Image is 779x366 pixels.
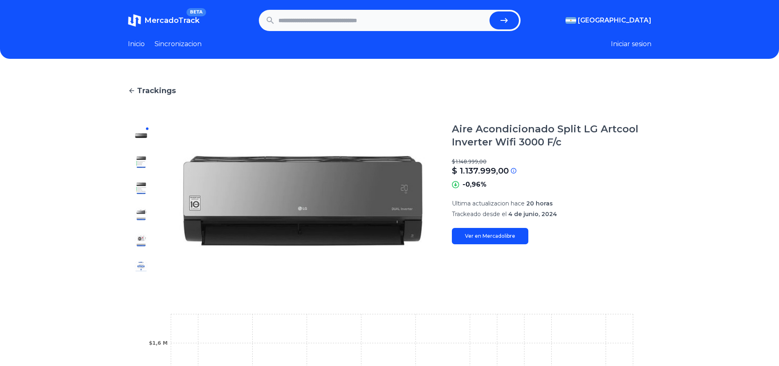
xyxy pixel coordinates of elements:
span: Trackeado desde el [452,210,507,218]
a: Sincronizacion [155,39,202,49]
img: Aire Acondicionado Split LG Artcool Inverter Wifi 3000 F/c [135,155,148,168]
img: Aire Acondicionado Split LG Artcool Inverter Wifi 3000 F/c [135,181,148,194]
img: Argentina [566,17,576,24]
span: [GEOGRAPHIC_DATA] [578,16,651,25]
tspan: $1,6 M [149,340,168,346]
span: Ultima actualizacion hace [452,200,525,207]
img: Aire Acondicionado Split LG Artcool Inverter Wifi 3000 F/c [171,123,436,279]
button: [GEOGRAPHIC_DATA] [566,16,651,25]
img: Aire Acondicionado Split LG Artcool Inverter Wifi 3000 F/c [135,234,148,247]
img: Aire Acondicionado Split LG Artcool Inverter Wifi 3000 F/c [135,129,148,142]
p: -0,96% [462,180,487,190]
button: Iniciar sesion [611,39,651,49]
a: Inicio [128,39,145,49]
p: $ 1.137.999,00 [452,165,509,176]
img: Aire Acondicionado Split LG Artcool Inverter Wifi 3000 F/c [135,208,148,221]
span: 20 horas [526,200,553,207]
span: Trackings [137,85,176,96]
a: Ver en Mercadolibre [452,228,528,244]
span: BETA [186,8,206,16]
h1: Aire Acondicionado Split LG Artcool Inverter Wifi 3000 F/c [452,123,651,149]
img: Aire Acondicionado Split LG Artcool Inverter Wifi 3000 F/c [135,260,148,273]
span: 4 de junio, 2024 [508,210,557,218]
a: MercadoTrackBETA [128,14,200,27]
p: $ 1.148.999,00 [452,158,651,165]
span: MercadoTrack [144,16,200,25]
img: MercadoTrack [128,14,141,27]
a: Trackings [128,85,651,96]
